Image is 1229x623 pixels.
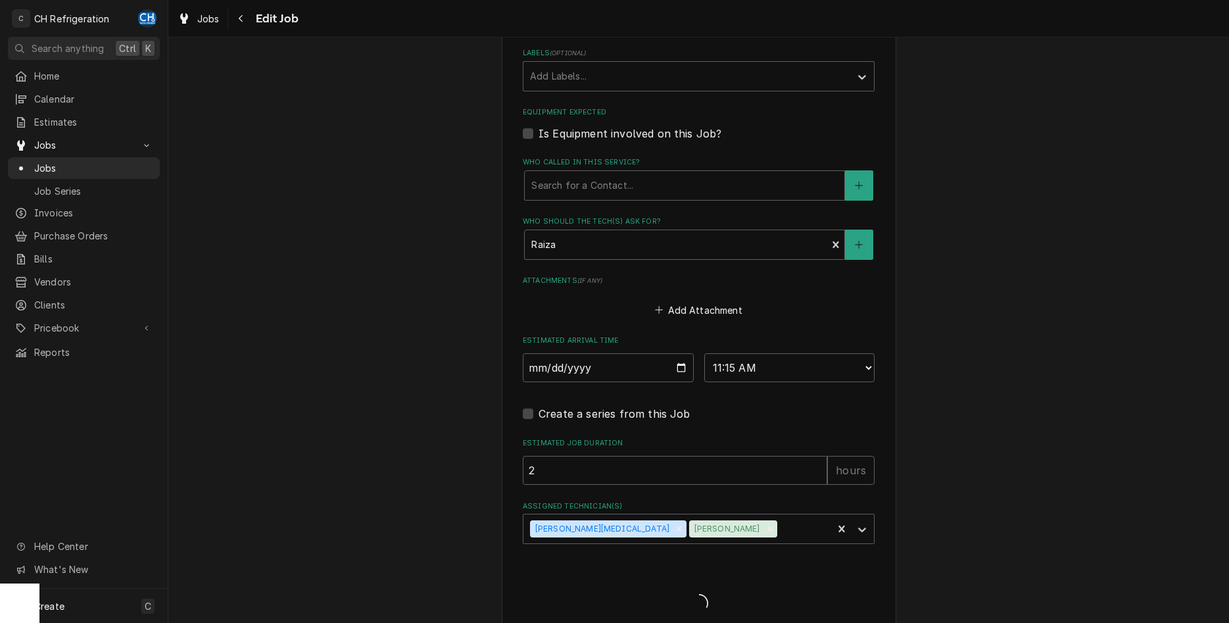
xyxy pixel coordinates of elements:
div: Remove Ruben Perez [763,520,777,537]
span: Help Center [34,539,152,553]
div: [PERSON_NAME][MEDICAL_DATA] [530,520,672,537]
span: Jobs [34,138,133,152]
a: Job Series [8,180,160,202]
label: Who should the tech(s) ask for? [523,216,875,227]
span: Vendors [34,275,153,289]
label: Estimated Job Duration [523,438,875,449]
span: Ctrl [119,41,136,55]
div: Remove Moises Melena [672,520,687,537]
span: Job Series [34,184,153,198]
span: K [145,41,151,55]
span: Home [34,69,153,83]
div: Estimated Job Duration [523,438,875,485]
a: Go to Pricebook [8,317,160,339]
div: Equipment Expected [523,107,875,141]
input: Date [523,353,694,382]
div: CH Refrigeration [34,12,110,26]
span: Calendar [34,92,153,106]
div: [PERSON_NAME] [689,520,763,537]
div: Who called in this service? [523,157,875,200]
span: Reports [34,345,153,359]
span: Purchase Orders [34,229,153,243]
a: Go to Jobs [8,134,160,156]
a: Go to Help Center [8,536,160,557]
label: Estimated Arrival Time [523,336,875,346]
button: Add Attachment [653,301,745,319]
span: ( if any ) [577,277,602,284]
div: Chris Hiraga's Avatar [138,9,157,28]
a: Jobs [172,8,225,30]
a: Clients [8,294,160,316]
label: Equipment Expected [523,107,875,118]
label: Create a series from this Job [539,406,690,422]
span: Invoices [34,206,153,220]
a: Go to What's New [8,559,160,580]
a: Reports [8,341,160,363]
button: Navigate back [231,8,252,29]
label: Attachments [523,276,875,286]
label: Is Equipment involved on this Job? [539,126,721,141]
svg: Create New Contact [855,181,863,190]
select: Time Select [704,353,875,382]
span: Loading... [523,590,875,618]
a: Estimates [8,111,160,133]
a: Bills [8,248,160,270]
a: Home [8,65,160,87]
button: Search anythingCtrlK [8,37,160,60]
div: hours [827,456,875,485]
button: Create New Contact [845,230,873,260]
a: Calendar [8,88,160,110]
div: CH [138,9,157,28]
label: Assigned Technician(s) [523,501,875,512]
span: C [145,599,151,613]
span: Pricebook [34,321,133,335]
button: Create New Contact [845,170,873,201]
span: Jobs [34,161,153,175]
a: Invoices [8,202,160,224]
span: Jobs [197,12,220,26]
a: Purchase Orders [8,225,160,247]
div: C [12,9,30,28]
a: Jobs [8,157,160,179]
span: Clients [34,298,153,312]
div: Estimated Arrival Time [523,336,875,382]
label: Who called in this service? [523,157,875,168]
div: Attachments [523,276,875,319]
a: Vendors [8,271,160,293]
span: ( optional ) [550,49,587,57]
div: Labels [523,48,875,91]
label: Labels [523,48,875,59]
span: What's New [34,562,152,576]
span: Estimates [34,115,153,129]
svg: Create New Contact [855,240,863,249]
span: Search anything [32,41,104,55]
div: Who should the tech(s) ask for? [523,216,875,259]
div: Assigned Technician(s) [523,501,875,544]
span: Create [34,601,64,612]
span: Bills [34,252,153,266]
span: Edit Job [252,10,299,28]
